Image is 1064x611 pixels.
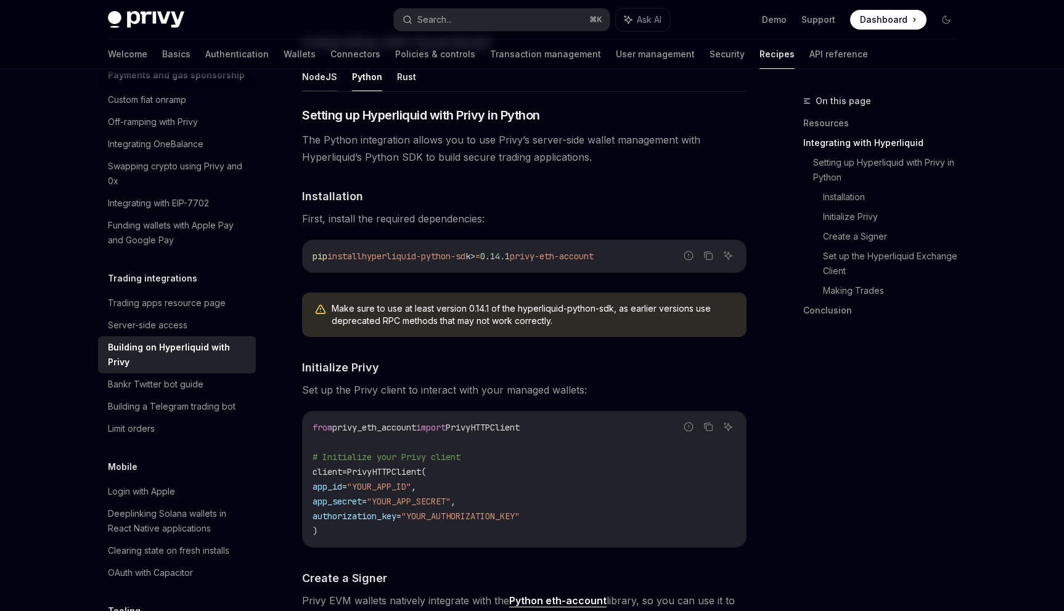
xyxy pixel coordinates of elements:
a: Initialize Privy [823,207,966,227]
div: Clearing state on fresh installs [108,543,229,558]
a: User management [616,39,695,69]
a: Python eth-account [509,594,607,607]
span: 0.14.1 [480,251,510,262]
span: = [342,466,347,477]
a: Wallets [284,39,316,69]
a: Transaction management [490,39,601,69]
button: Report incorrect code [681,248,697,264]
svg: Warning [314,304,327,316]
a: Policies & controls [395,39,475,69]
h5: Trading integrations [108,271,197,286]
a: Clearing state on fresh installs [98,540,256,562]
a: Custom fiat onramp [98,89,256,111]
div: Off-ramping with Privy [108,115,198,129]
div: Limit orders [108,421,155,436]
div: Deeplinking Solana wallets in React Native applications [108,506,248,536]
span: First, install the required dependencies: [302,210,747,227]
button: NodeJS [302,62,337,91]
button: Search...⌘K [394,9,610,31]
span: app_secret [313,496,362,507]
a: Deeplinking Solana wallets in React Native applications [98,503,256,540]
a: Bankr Twitter bot guide [98,373,256,395]
div: Login with Apple [108,484,175,499]
div: Server-side access [108,318,187,333]
span: = [475,251,480,262]
a: Demo [762,14,787,26]
span: PrivyHTTPClient( [347,466,426,477]
a: Swapping crypto using Privy and 0x [98,155,256,192]
span: On this page [816,94,871,108]
div: Integrating with EIP-7702 [108,196,209,211]
span: ) [313,525,317,536]
span: = [342,481,347,492]
a: Set up the Hyperliquid Exchange Client [823,246,966,281]
a: Integrating OneBalance [98,133,256,155]
div: Building on Hyperliquid with Privy [108,340,248,370]
span: Dashboard [860,14,907,26]
span: Make sure to use at least version 0.14.1 of the hyperliquid-python-sdk, as earlier versions use d... [332,302,734,327]
a: Security [710,39,745,69]
span: Set up the Privy client to interact with your managed wallets: [302,381,747,399]
button: Copy the contents from the code block [700,419,716,435]
button: Python [352,62,382,91]
a: Dashboard [850,10,927,30]
span: Initialize Privy [302,359,379,376]
a: Recipes [759,39,795,69]
span: PrivyHTTPClient [446,422,520,433]
span: = [396,511,401,522]
a: Login with Apple [98,480,256,503]
span: ⌘ K [589,15,602,25]
a: Welcome [108,39,147,69]
span: The Python integration allows you to use Privy’s server-side wallet management with Hyperliquid’s... [302,131,747,166]
a: Building a Telegram trading bot [98,395,256,418]
a: Resources [803,113,966,133]
a: Installation [823,187,966,207]
a: Setting up Hyperliquid with Privy in Python [813,153,966,187]
a: Limit orders [98,418,256,440]
span: > [470,251,475,262]
span: pip [313,251,327,262]
a: API reference [809,39,868,69]
div: Swapping crypto using Privy and 0x [108,159,248,188]
div: Bankr Twitter bot guide [108,377,203,392]
span: "YOUR_AUTHORIZATION_KEY" [401,511,520,522]
button: Toggle dark mode [936,10,956,30]
a: Integrating with EIP-7702 [98,192,256,214]
button: Report incorrect code [681,419,697,435]
div: OAuth with Capacitor [108,565,193,580]
a: Support [801,14,835,26]
span: privy_eth_account [332,422,416,433]
span: install [327,251,362,262]
span: hyperliquid-python-sd [362,251,465,262]
span: client [313,466,342,477]
span: # Initialize your Privy client [313,451,460,463]
div: Custom fiat onramp [108,92,186,107]
span: from [313,422,332,433]
div: Search... [417,12,452,27]
a: Server-side access [98,314,256,336]
span: Create a Signer [302,570,387,586]
a: Authentication [205,39,269,69]
span: "YOUR_APP_ID" [347,481,411,492]
a: Basics [162,39,190,69]
a: Making Trades [823,281,966,301]
a: Conclusion [803,301,966,320]
span: , [411,481,416,492]
span: = [362,496,367,507]
a: OAuth with Capacitor [98,562,256,584]
div: Funding wallets with Apple Pay and Google Pay [108,218,248,248]
a: Off-ramping with Privy [98,111,256,133]
span: authorization_key [313,511,396,522]
a: Trading apps resource page [98,292,256,314]
span: , [451,496,456,507]
a: Building on Hyperliquid with Privy [98,336,256,373]
button: Ask AI [720,248,736,264]
span: Setting up Hyperliquid with Privy in Python [302,107,540,124]
button: Copy the contents from the code block [700,248,716,264]
div: Building a Telegram trading bot [108,399,235,414]
span: Ask AI [637,14,661,26]
span: import [416,422,446,433]
button: Rust [397,62,416,91]
span: privy-eth-account [510,251,594,262]
img: dark logo [108,11,184,28]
